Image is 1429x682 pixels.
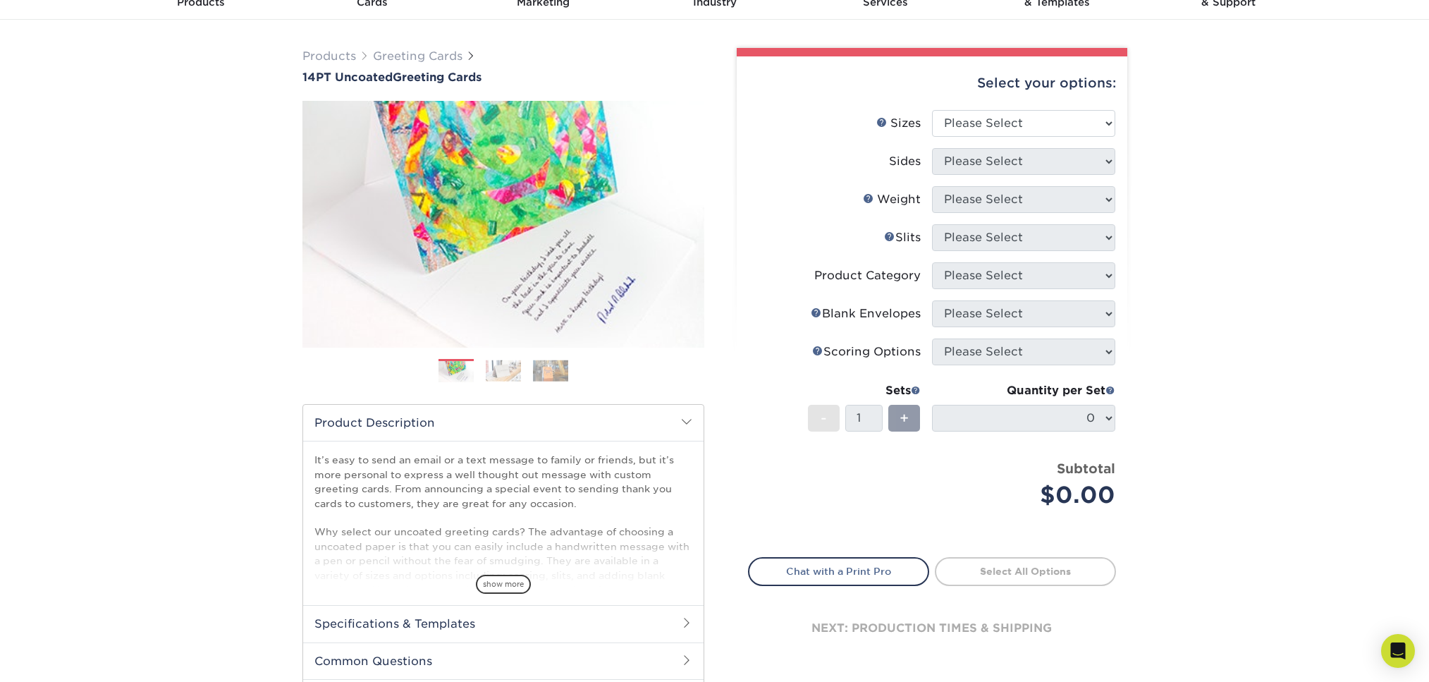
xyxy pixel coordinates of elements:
[900,408,909,429] span: +
[302,85,704,363] img: 14PT Uncoated 01
[814,267,921,284] div: Product Category
[533,360,568,382] img: Greeting Cards 03
[303,405,704,441] h2: Product Description
[302,71,704,84] h1: Greeting Cards
[935,557,1116,585] a: Select All Options
[884,229,921,246] div: Slits
[932,382,1115,399] div: Quantity per Set
[748,557,929,585] a: Chat with a Print Pro
[863,191,921,208] div: Weight
[748,56,1116,110] div: Select your options:
[943,478,1115,512] div: $0.00
[812,343,921,360] div: Scoring Options
[821,408,827,429] span: -
[476,575,531,594] span: show more
[438,360,474,384] img: Greeting Cards 01
[302,71,704,84] a: 14PT UncoatedGreeting Cards
[302,49,356,63] a: Products
[808,382,921,399] div: Sets
[486,360,521,382] img: Greeting Cards 02
[889,153,921,170] div: Sides
[748,586,1116,671] div: next: production times & shipping
[811,305,921,322] div: Blank Envelopes
[314,453,692,640] p: It’s easy to send an email or a text message to family or friends, but it’s more personal to expr...
[303,643,704,679] h2: Common Questions
[303,605,704,642] h2: Specifications & Templates
[373,49,462,63] a: Greeting Cards
[1381,634,1415,668] div: Open Intercom Messenger
[302,71,393,84] span: 14PT Uncoated
[876,115,921,132] div: Sizes
[1057,461,1115,476] strong: Subtotal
